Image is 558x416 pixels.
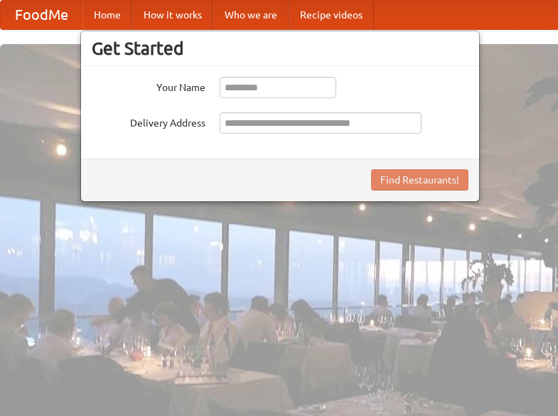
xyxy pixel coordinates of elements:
[1,1,82,29] a: FoodMe
[371,169,468,191] button: Find Restaurants!
[213,1,289,29] a: Who we are
[132,1,213,29] a: How it works
[92,77,205,95] label: Your Name
[82,1,132,29] a: Home
[92,112,205,130] label: Delivery Address
[289,1,374,29] a: Recipe videos
[92,38,468,59] h3: Get Started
